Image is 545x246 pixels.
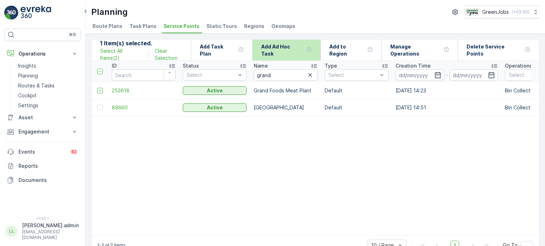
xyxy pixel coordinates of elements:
p: - [446,71,448,79]
p: Operations [505,62,532,69]
button: Active [183,103,247,112]
a: Documents [4,173,81,187]
td: [DATE] 14:23 [392,82,501,99]
p: [GEOGRAPHIC_DATA] [254,104,318,111]
button: LL[PERSON_NAME].admin[EMAIL_ADDRESS][DOMAIN_NAME] [4,222,81,240]
p: Creation Time [396,62,431,69]
p: Planning [18,72,38,79]
img: logo [4,6,18,20]
p: Add Ad Hoc Task [261,43,303,57]
img: logo_light-DOdMpM7g.png [21,6,51,20]
a: Settings [15,101,81,110]
input: dd/mm/yyyy [396,69,444,81]
span: Static Tours [207,23,237,30]
p: GreenJobs [482,8,509,16]
p: Settings [18,102,38,109]
p: Default [325,87,389,94]
a: Routes & Tasks [15,81,81,91]
p: Insights [18,62,36,69]
button: Asset [4,110,81,125]
p: Routes & Tasks [18,82,55,89]
p: Reports [18,162,78,170]
a: Insights [15,61,81,71]
p: Operations [18,50,67,57]
td: [DATE] 14:51 [392,99,501,116]
p: Events [18,148,66,155]
p: Engagement [18,128,67,135]
p: Default [325,104,389,111]
span: Geomaps [271,23,295,30]
input: Search [112,69,176,81]
p: Clear Selection [155,47,191,62]
p: Cockpit [18,92,37,99]
p: 1 Item(s) selected. [100,39,191,47]
p: Active [207,87,223,94]
input: dd/mm/yyyy [450,69,498,81]
p: Grand Foods Meat Plant [254,87,318,94]
p: Active [207,104,223,111]
div: Toggle Row Selected [97,88,103,93]
a: Cockpit [15,91,81,101]
p: [EMAIL_ADDRESS][DOMAIN_NAME] [22,229,79,240]
p: Select [187,71,236,79]
button: Engagement [4,125,81,139]
a: 89660 [112,104,176,111]
p: ID [112,62,117,69]
input: Search [254,69,318,81]
img: Green_Jobs_Logo.png [465,8,479,16]
div: Toggle Row Selected [97,105,103,110]
p: Asset [18,114,67,121]
a: Events82 [4,145,81,159]
span: v 1.50.1 [4,216,81,221]
button: Active [183,86,247,95]
p: Status [183,62,199,69]
p: Type [325,62,337,69]
div: LL [6,225,17,237]
a: Reports [4,159,81,173]
p: Add to Region [329,43,364,57]
a: 253618 [112,87,176,94]
span: Route Plans [93,23,122,30]
p: Manage Operations [390,43,441,57]
button: Operations [4,47,81,61]
p: Delete Service Points [467,43,522,57]
p: Documents [18,177,78,184]
button: GreenJobs(+02:00) [465,6,539,18]
p: ⌘B [69,32,76,38]
p: Add Task Plan [200,43,235,57]
p: [PERSON_NAME].admin [22,222,79,229]
p: Select All Items ( 2 ) [100,47,143,62]
p: Select [329,71,378,79]
span: Task Plans [130,23,156,30]
span: Regions [244,23,264,30]
a: Planning [15,71,81,81]
p: Name [254,62,268,69]
p: ( +02:00 ) [512,9,529,15]
span: Service Points [164,23,199,30]
p: Planning [91,6,128,18]
p: 82 [71,149,77,155]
